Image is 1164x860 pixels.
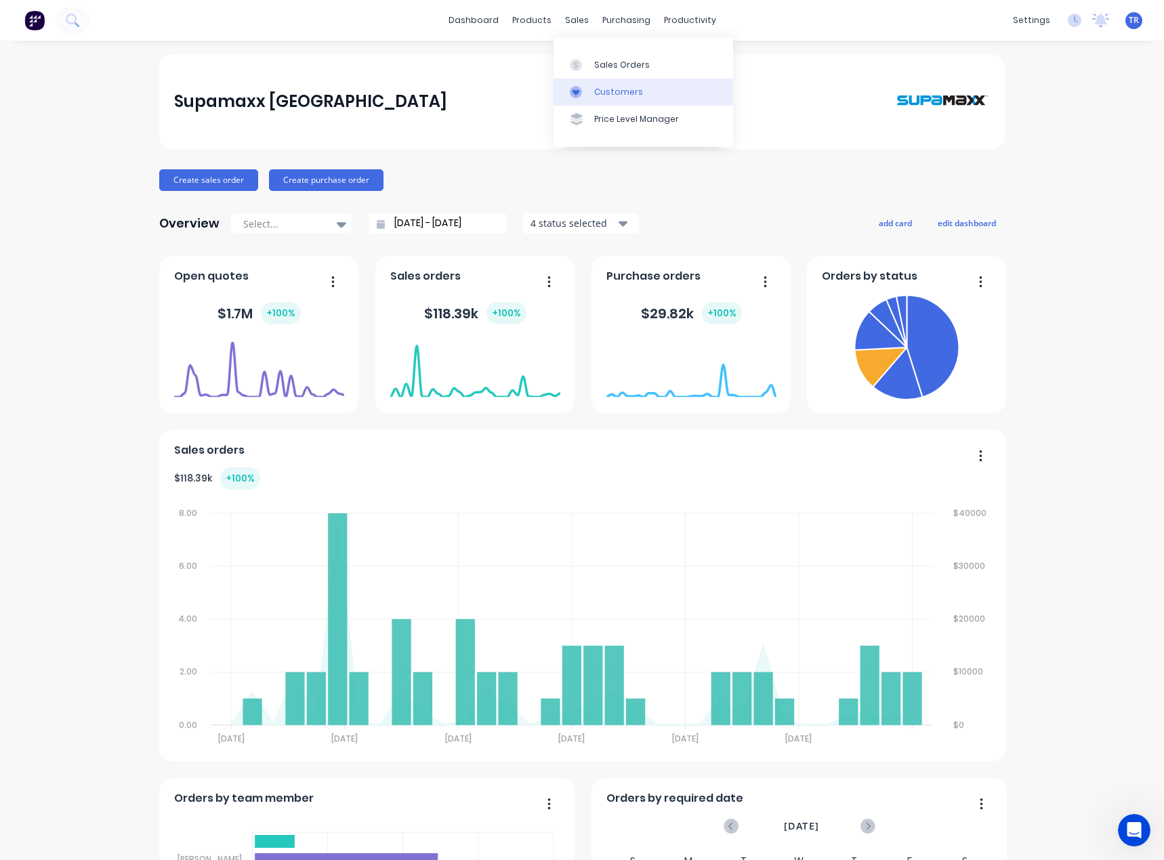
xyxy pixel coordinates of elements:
button: Create sales order [159,169,258,191]
div: $ 118.39k [424,302,526,324]
div: Sales Orders [594,59,650,71]
div: Close [238,6,262,30]
tspan: [DATE] [786,733,812,744]
span: Orders by required date [606,790,743,807]
tspan: 2.00 [180,666,197,678]
span: Orders by status [822,268,917,284]
tspan: [DATE] [445,733,472,744]
button: edit dashboard [929,214,1005,232]
tspan: $40000 [955,507,988,519]
button: 4 status selected [523,213,638,234]
a: dashboard [442,10,505,30]
button: add card [870,214,921,232]
a: Customers [554,79,733,106]
div: productivity [657,10,723,30]
span: Purchase orders [606,268,701,284]
tspan: [DATE] [673,733,699,744]
a: Sales Orders [554,51,733,78]
img: Supamaxx Australia [895,68,990,135]
div: sales [558,10,596,30]
div: Price Level Manager [594,113,679,125]
span: [DATE] [784,819,819,834]
a: Price Level Manager [554,106,733,133]
tspan: $30000 [955,560,986,572]
tspan: [DATE] [331,733,358,744]
span: TR [1129,14,1139,26]
span: Orders by team member [174,790,314,807]
tspan: [DATE] [217,733,244,744]
div: purchasing [596,10,657,30]
div: settings [1006,10,1057,30]
div: + 100 % [261,302,301,324]
div: 4 status selected [531,216,616,230]
tspan: [DATE] [559,733,585,744]
div: products [505,10,558,30]
tspan: 4.00 [178,613,197,624]
tspan: $20000 [955,613,986,624]
div: Customers [594,86,643,98]
div: $ 1.7M [217,302,301,324]
span: Sales orders [390,268,461,284]
div: + 100 % [702,302,742,324]
div: Overview [159,210,220,237]
div: $ 29.82k [641,302,742,324]
tspan: 8.00 [179,507,197,519]
tspan: 6.00 [179,560,197,572]
tspan: $10000 [955,666,984,678]
div: + 100 % [486,302,526,324]
img: Factory [24,10,45,30]
button: go back [9,5,35,31]
tspan: $0 [955,719,965,731]
div: + 100 % [220,467,260,490]
tspan: 0.00 [179,719,197,731]
div: Supamaxx [GEOGRAPHIC_DATA] [174,88,447,115]
div: $ 118.39k [174,467,260,490]
iframe: To enrich screen reader interactions, please activate Accessibility in Grammarly extension settings [1118,814,1150,846]
button: Create purchase order [269,169,383,191]
span: Open quotes [174,268,249,284]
